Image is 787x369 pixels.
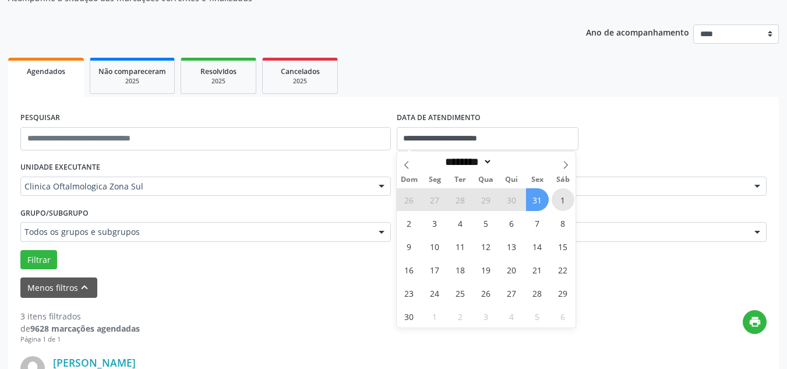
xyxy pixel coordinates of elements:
span: Sáb [550,176,576,184]
span: Outubro 27, 2025 [424,188,446,211]
div: de [20,322,140,335]
span: Dezembro 3, 2025 [475,305,497,328]
span: Cancelados [281,66,320,76]
span: Outubro 28, 2025 [449,188,472,211]
select: Month [442,156,493,168]
span: Clinica Oftalmologica Zona Sul [24,181,367,192]
span: Novembro 16, 2025 [398,258,421,281]
span: Novembro 11, 2025 [449,235,472,258]
span: Não compareceram [98,66,166,76]
p: Ano de acompanhamento [586,24,689,39]
strong: 9628 marcações agendadas [30,323,140,334]
span: Resolvidos [200,66,237,76]
i: print [749,315,761,328]
span: Dezembro 5, 2025 [526,305,549,328]
span: Seg [422,176,447,184]
span: Outubro 30, 2025 [500,188,523,211]
label: DATA DE ATENDIMENTO [397,109,481,127]
span: Novembro 5, 2025 [475,212,497,234]
span: Novembro 30, 2025 [398,305,421,328]
span: Novembro 9, 2025 [398,235,421,258]
span: Novembro 4, 2025 [449,212,472,234]
span: Ter [447,176,473,184]
span: Novembro 19, 2025 [475,258,497,281]
span: Agendados [27,66,65,76]
input: Year [492,156,531,168]
span: Novembro 23, 2025 [398,282,421,304]
span: Novembro 25, 2025 [449,282,472,304]
span: Novembro 24, 2025 [424,282,446,304]
span: Outubro 29, 2025 [475,188,497,211]
span: Novembro 29, 2025 [552,282,574,304]
span: Novembro 27, 2025 [500,282,523,304]
span: Novembro 10, 2025 [424,235,446,258]
span: Novembro 2, 2025 [398,212,421,234]
span: Novembro 15, 2025 [552,235,574,258]
button: print [743,310,767,334]
span: Novembro 6, 2025 [500,212,523,234]
span: Novembro 21, 2025 [526,258,549,281]
span: Novembro 28, 2025 [526,282,549,304]
span: Qua [473,176,499,184]
span: Dezembro 6, 2025 [552,305,574,328]
span: Dezembro 4, 2025 [500,305,523,328]
span: Qui [499,176,524,184]
label: PESQUISAR [20,109,60,127]
span: Novembro 18, 2025 [449,258,472,281]
span: Dezembro 1, 2025 [424,305,446,328]
span: Novembro 7, 2025 [526,212,549,234]
div: 2025 [98,77,166,86]
a: [PERSON_NAME] [53,356,136,369]
span: Dom [397,176,422,184]
span: Novembro 17, 2025 [424,258,446,281]
div: 3 itens filtrados [20,310,140,322]
div: 2025 [271,77,329,86]
div: 2025 [189,77,248,86]
span: Novembro 1, 2025 [552,188,574,211]
span: Novembro 20, 2025 [500,258,523,281]
span: Novembro 26, 2025 [475,282,497,304]
span: Novembro 22, 2025 [552,258,574,281]
span: Novembro 12, 2025 [475,235,497,258]
span: Todos os grupos e subgrupos [24,226,367,238]
span: Dezembro 2, 2025 [449,305,472,328]
span: Novembro 13, 2025 [500,235,523,258]
button: Filtrar [20,250,57,270]
button: Menos filtroskeyboard_arrow_up [20,277,97,298]
span: Novembro 14, 2025 [526,235,549,258]
span: Outubro 26, 2025 [398,188,421,211]
span: Novembro 8, 2025 [552,212,574,234]
span: Novembro 3, 2025 [424,212,446,234]
span: Outubro 31, 2025 [526,188,549,211]
label: Grupo/Subgrupo [20,204,89,222]
i: keyboard_arrow_up [78,281,91,294]
span: Sex [524,176,550,184]
label: UNIDADE EXECUTANTE [20,159,100,177]
div: Página 1 de 1 [20,335,140,345]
